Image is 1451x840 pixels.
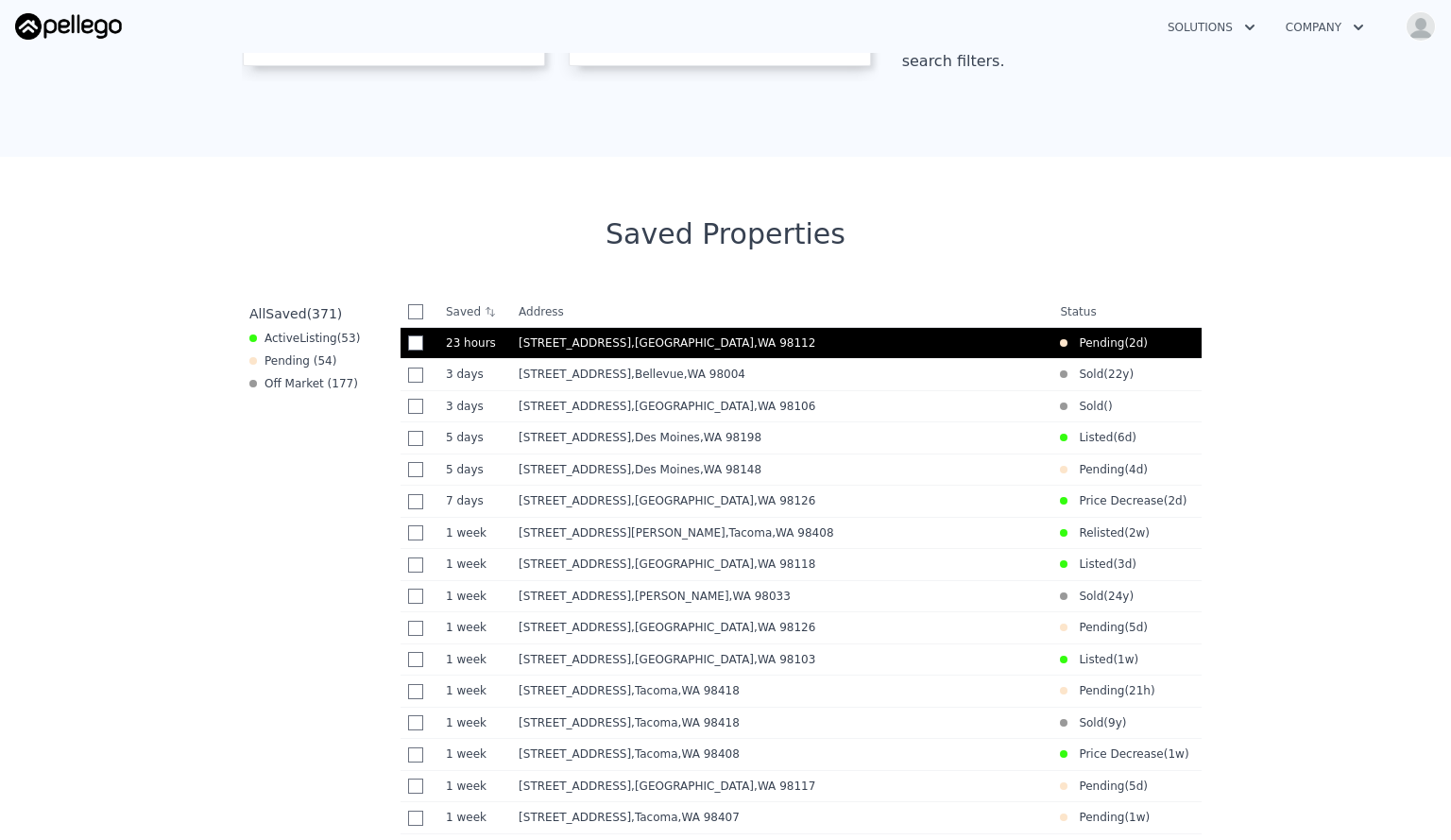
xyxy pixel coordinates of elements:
[446,462,504,477] time: 2025-09-09 17:04
[1067,683,1129,698] span: Pending (
[446,525,504,540] time: 2025-09-07 06:43
[1052,297,1202,328] th: Status
[519,684,631,697] span: [STREET_ADDRESS]
[1067,493,1168,508] span: Price Decrease (
[446,335,504,351] time: 2025-09-13 21:57
[631,684,747,697] span: , Tacoma
[15,13,122,40] img: Pellego
[519,336,631,350] span: [STREET_ADDRESS]
[242,217,1209,251] div: Saved Properties
[446,779,504,794] time: 2025-09-05 17:58
[1067,525,1129,540] span: Relisted (
[631,400,823,413] span: , [GEOGRAPHIC_DATA]
[631,557,823,571] span: , [GEOGRAPHIC_DATA]
[678,811,740,824] span: , WA 98407
[1129,620,1143,635] time: 2025-09-09 15:56
[265,306,306,321] span: Saved
[1129,779,1143,794] time: 2025-09-09 19:06
[1129,683,1151,698] time: 2025-09-14 00:20
[754,400,815,413] span: , WA 98106
[631,811,747,824] span: , Tacoma
[519,811,631,824] span: [STREET_ADDRESS]
[631,431,769,444] span: , Des Moines
[631,621,823,634] span: , [GEOGRAPHIC_DATA]
[678,684,740,697] span: , WA 98418
[1168,493,1182,508] time: 2025-09-13 02:12
[631,463,769,476] span: , Des Moines
[249,304,342,323] div: All ( 371 )
[1129,589,1134,604] span: )
[1135,652,1139,667] span: )
[446,430,504,445] time: 2025-09-09 18:22
[519,747,631,761] span: [STREET_ADDRESS]
[1067,620,1129,635] span: Pending (
[678,747,740,761] span: , WA 98408
[1118,430,1132,445] time: 2025-09-08 23:56
[1143,462,1148,477] span: )
[446,746,504,762] time: 2025-09-05 18:40
[299,332,337,345] span: Listing
[1143,335,1148,351] span: )
[519,716,631,729] span: [STREET_ADDRESS]
[1067,652,1118,667] span: Listed (
[700,431,761,444] span: , WA 98198
[754,653,815,666] span: , WA 98103
[519,400,631,413] span: [STREET_ADDRESS]
[631,590,798,603] span: , [PERSON_NAME]
[519,463,631,476] span: [STREET_ADDRESS]
[631,368,753,381] span: , Bellevue
[684,368,745,381] span: , WA 98004
[1108,589,1129,604] time: 2001-08-23 00:00
[1108,399,1113,414] span: )
[446,557,504,572] time: 2025-09-06 22:17
[754,557,815,571] span: , WA 98118
[446,399,504,414] time: 2025-09-11 17:40
[700,463,761,476] span: , WA 98148
[1152,10,1271,44] button: Solutions
[678,716,740,729] span: , WA 98418
[754,494,815,507] span: , WA 98126
[519,368,631,381] span: [STREET_ADDRESS]
[631,653,823,666] span: , [GEOGRAPHIC_DATA]
[1129,462,1143,477] time: 2025-09-10 18:45
[511,297,1052,328] th: Address
[1108,715,1122,730] time: 2016-09-29 00:00
[446,810,504,825] time: 2025-09-04 20:52
[1067,430,1118,445] span: Listed (
[1118,652,1134,667] time: 2025-09-05 22:11
[1185,746,1189,762] span: )
[1067,335,1129,351] span: Pending (
[519,526,725,540] span: [STREET_ADDRESS][PERSON_NAME]
[754,336,815,350] span: , WA 98112
[249,353,336,369] div: Pending ( 54 )
[772,526,833,540] span: , WA 98408
[446,652,504,667] time: 2025-09-06 17:41
[631,716,747,729] span: , Tacoma
[631,336,823,350] span: , [GEOGRAPHIC_DATA]
[1067,810,1129,825] span: Pending (
[1168,746,1184,762] time: 2025-09-05 16:37
[519,780,631,793] span: [STREET_ADDRESS]
[1067,715,1108,730] span: Sold (
[1067,462,1129,477] span: Pending (
[438,297,511,327] th: Saved
[519,590,631,603] span: [STREET_ADDRESS]
[631,780,823,793] span: , [GEOGRAPHIC_DATA]
[1122,715,1127,730] span: )
[1132,557,1136,572] span: )
[1067,399,1108,414] span: Sold (
[265,331,360,346] span: Active ( 53 )
[1143,620,1148,635] span: )
[446,620,504,635] time: 2025-09-06 18:12
[519,431,631,444] span: [STREET_ADDRESS]
[446,589,504,604] time: 2025-09-06 20:52
[1067,746,1168,762] span: Price Decrease (
[519,557,631,571] span: [STREET_ADDRESS]
[1129,810,1145,825] time: 2025-09-05 19:15
[1067,557,1118,572] span: Listed (
[729,590,791,603] span: , WA 98033
[1146,810,1151,825] span: )
[446,715,504,730] time: 2025-09-06 15:37
[754,621,815,634] span: , WA 98126
[1067,589,1108,604] span: Sold (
